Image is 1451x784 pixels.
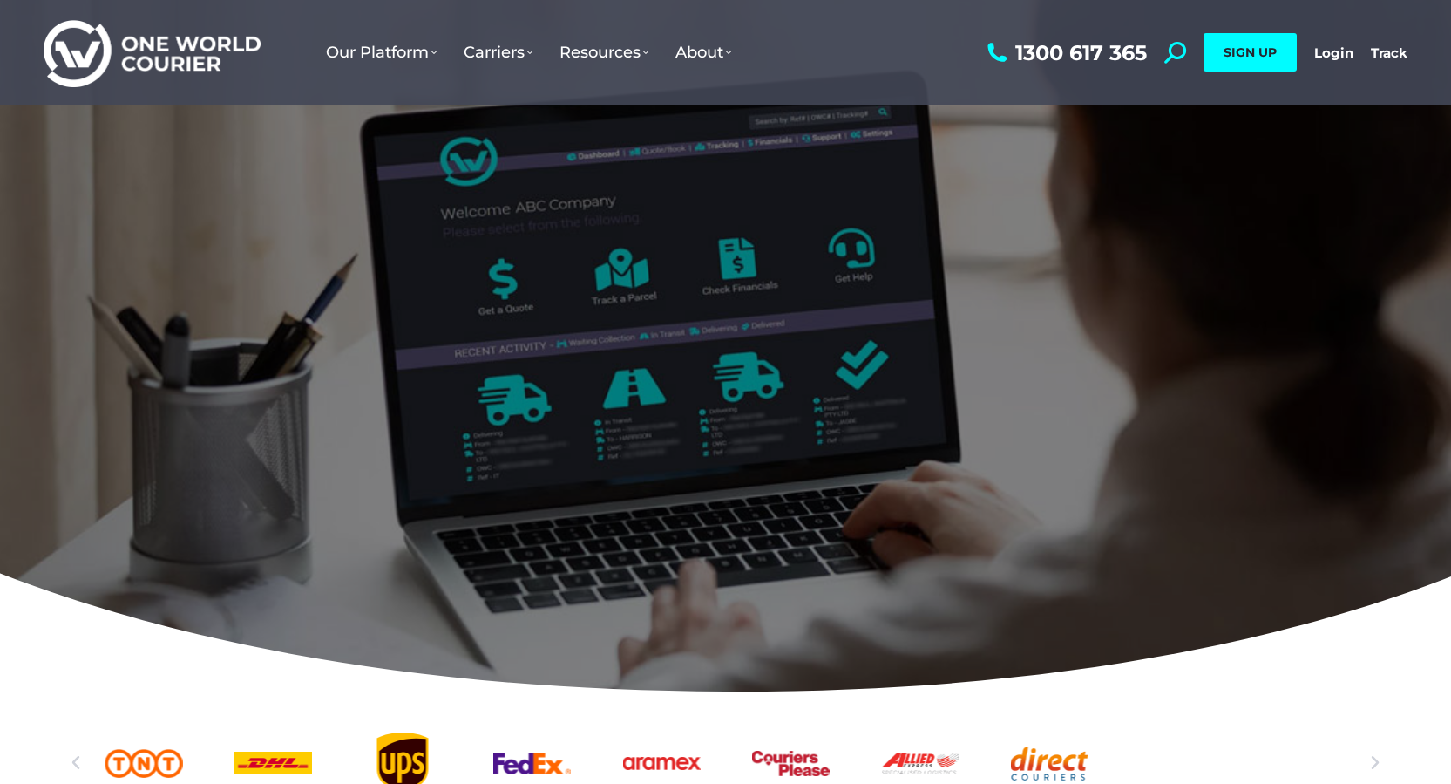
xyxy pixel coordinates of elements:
[1314,44,1353,61] a: Login
[313,25,451,79] a: Our Platform
[662,25,745,79] a: About
[44,17,261,88] img: One World Courier
[983,42,1147,64] a: 1300 617 365
[675,43,732,62] span: About
[326,43,437,62] span: Our Platform
[559,43,649,62] span: Resources
[451,25,546,79] a: Carriers
[464,43,533,62] span: Carriers
[1371,44,1407,61] a: Track
[1204,33,1297,72] a: SIGN UP
[1224,44,1277,60] span: SIGN UP
[546,25,662,79] a: Resources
